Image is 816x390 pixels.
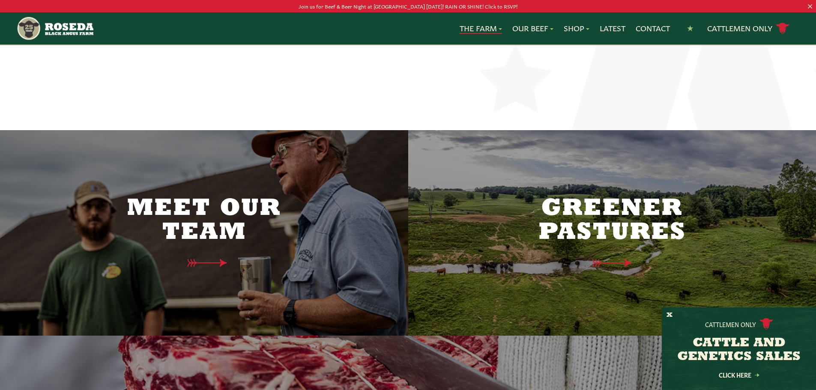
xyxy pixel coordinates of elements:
p: Cattlemen Only [705,320,756,328]
button: X [667,311,673,320]
img: cattle-icon.svg [759,318,773,330]
a: Our Beef [512,23,553,34]
nav: Main Navigation [16,12,800,45]
a: Shop [564,23,589,34]
a: Latest [600,23,625,34]
p: Join us for Beef & Beer Night at [GEOGRAPHIC_DATA] [DATE]! RAIN OR SHINE! Click to RSVP! [41,2,775,11]
a: Contact [636,23,670,34]
h2: Greener Pastures [522,197,702,245]
h2: Meet Our Team [114,197,294,245]
img: https://roseda.com/wp-content/uploads/2021/05/roseda-25-header.png [16,16,93,41]
a: Click Here [700,372,777,378]
a: The Farm [460,23,502,34]
a: Cattlemen Only [707,21,789,36]
h3: CATTLE AND GENETICS SALES [673,336,805,364]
